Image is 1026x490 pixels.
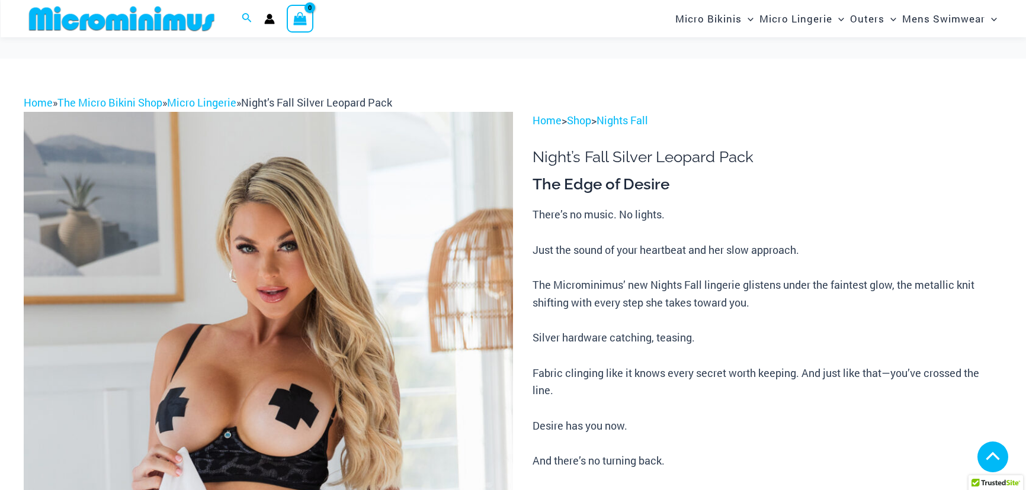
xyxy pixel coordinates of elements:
p: > > [533,112,1002,130]
span: Menu Toggle [884,4,896,34]
span: Outers [850,4,884,34]
h1: Night’s Fall Silver Leopard Pack [533,148,1002,166]
a: Home [533,113,562,127]
span: Night’s Fall Silver Leopard Pack [241,95,392,109]
a: OutersMenu ToggleMenu Toggle [847,4,899,34]
span: Menu Toggle [832,4,844,34]
a: Nights Fall [597,113,648,127]
span: Menu Toggle [742,4,754,34]
a: Account icon link [264,14,275,24]
a: Shop [567,113,591,127]
span: Micro Lingerie [759,4,832,34]
a: Micro Lingerie [167,95,236,109]
a: Micro LingerieMenu ToggleMenu Toggle [756,4,847,34]
a: Home [24,95,53,109]
span: Mens Swimwear [902,4,985,34]
nav: Site Navigation [671,2,1002,36]
span: Micro Bikinis [675,4,742,34]
span: Menu Toggle [985,4,997,34]
a: Mens SwimwearMenu ToggleMenu Toggle [899,4,1000,34]
a: View Shopping Cart, empty [287,5,314,32]
a: The Micro Bikini Shop [57,95,162,109]
a: Micro BikinisMenu ToggleMenu Toggle [672,4,756,34]
h3: The Edge of Desire [533,175,1002,195]
span: » » » [24,95,392,109]
a: Search icon link [242,11,252,27]
img: MM SHOP LOGO FLAT [24,5,219,32]
p: There’s no music. No lights. Just the sound of your heartbeat and her slow approach. The Micromin... [533,206,1002,470]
